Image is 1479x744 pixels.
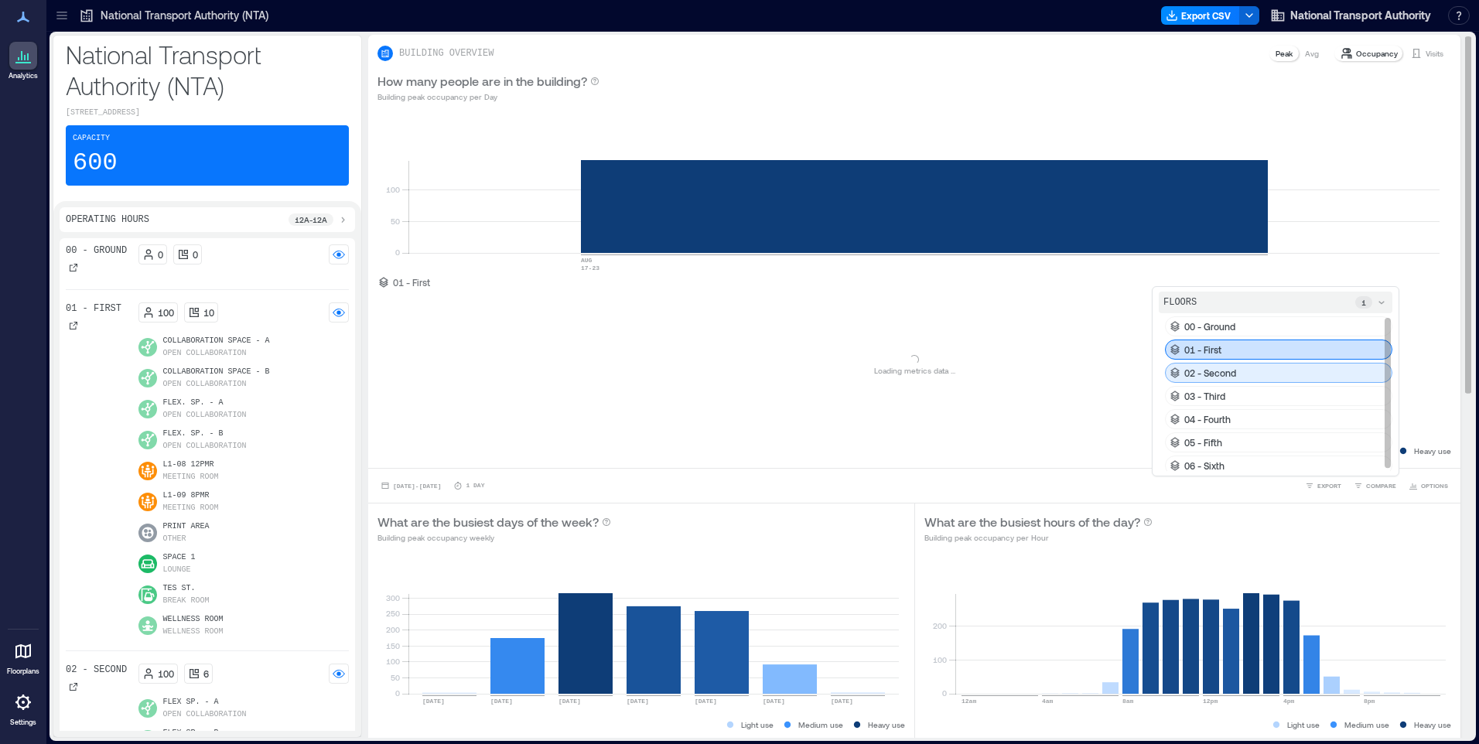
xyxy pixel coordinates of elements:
[163,459,219,471] p: L1-08 12PMR
[163,366,270,378] p: Collaboration Space - B
[1414,718,1451,731] p: Heavy use
[581,264,599,271] text: 17-23
[1414,445,1451,457] p: Heavy use
[831,698,853,705] text: [DATE]
[163,582,210,595] p: Tes St.
[377,72,587,90] p: How many people are in the building?
[7,667,39,676] p: Floorplans
[393,276,430,288] p: 01 - First
[163,727,247,739] p: Flex Sp. - B
[163,696,247,708] p: Flex Sp. - A
[66,664,127,676] p: 02 - Second
[1184,390,1225,402] p: 03 - Third
[391,673,400,682] tspan: 50
[1287,718,1320,731] p: Light use
[395,688,400,698] tspan: 0
[203,667,209,680] p: 6
[163,397,247,409] p: Flex. Sp. - A
[158,667,174,680] p: 100
[941,688,946,698] tspan: 0
[163,564,191,576] p: Lounge
[581,257,593,264] text: AUG
[1302,478,1344,493] button: EXPORT
[163,471,219,483] p: Meeting Room
[1364,698,1375,705] text: 8pm
[193,248,198,261] p: 0
[1344,718,1389,731] p: Medium use
[386,593,400,602] tspan: 300
[1184,367,1236,379] p: 02 - Second
[66,302,121,315] p: 01 - First
[932,621,946,630] tspan: 200
[1122,698,1134,705] text: 8am
[163,378,247,391] p: Open Collaboration
[163,335,270,347] p: Collaboration Space - A
[203,306,214,319] p: 10
[295,213,327,226] p: 12a - 12a
[1356,47,1398,60] p: Occupancy
[932,655,946,664] tspan: 100
[741,718,774,731] p: Light use
[1161,6,1240,25] button: Export CSV
[1421,481,1448,490] span: OPTIONS
[924,531,1153,544] p: Building peak occupancy per Hour
[1042,698,1054,705] text: 4am
[1317,481,1341,490] span: EXPORT
[163,490,219,502] p: L1-09 8PMR
[1366,481,1396,490] span: COMPARE
[386,657,400,666] tspan: 100
[466,481,484,490] p: 1 Day
[377,90,599,103] p: Building peak occupancy per Day
[66,244,127,257] p: 00 - Ground
[386,185,400,194] tspan: 100
[73,132,110,145] p: Capacity
[1290,8,1431,23] span: National Transport Authority
[490,698,513,705] text: [DATE]
[163,347,247,360] p: Open Collaboration
[2,633,44,681] a: Floorplans
[163,551,196,564] p: Space 1
[163,708,247,721] p: Open Collaboration
[627,698,649,705] text: [DATE]
[377,513,599,531] p: What are the busiest days of the week?
[73,148,118,179] p: 600
[962,698,976,705] text: 12am
[395,247,400,257] tspan: 0
[695,698,717,705] text: [DATE]
[1406,478,1451,493] button: OPTIONS
[1184,413,1231,425] p: 04 - Fourth
[4,37,43,85] a: Analytics
[10,718,36,727] p: Settings
[158,248,163,261] p: 0
[1276,47,1293,60] p: Peak
[393,483,441,490] span: [DATE] - [DATE]
[163,533,186,545] p: Other
[422,698,445,705] text: [DATE]
[874,364,955,377] p: Loading metrics data ...
[868,718,905,731] p: Heavy use
[66,39,349,101] p: National Transport Authority (NTA)
[1184,459,1225,472] p: 06 - Sixth
[163,440,247,452] p: Open Collaboration
[924,513,1140,531] p: What are the busiest hours of the day?
[1184,320,1235,333] p: 00 - Ground
[1266,3,1436,28] button: National Transport Authority
[1283,698,1295,705] text: 4pm
[1203,698,1218,705] text: 12pm
[163,502,219,514] p: Meeting Room
[1426,47,1443,60] p: Visits
[1351,478,1399,493] button: COMPARE
[386,625,400,634] tspan: 200
[377,478,444,493] button: [DATE]-[DATE]
[163,613,224,626] p: Wellness Room
[386,609,400,618] tspan: 250
[9,71,38,80] p: Analytics
[101,8,268,23] p: National Transport Authority (NTA)
[163,520,210,533] p: Print Area
[386,641,400,650] tspan: 150
[5,684,42,732] a: Settings
[763,698,785,705] text: [DATE]
[399,47,494,60] p: BUILDING OVERVIEW
[1163,296,1197,309] p: FLOORS
[1184,436,1222,449] p: 05 - Fifth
